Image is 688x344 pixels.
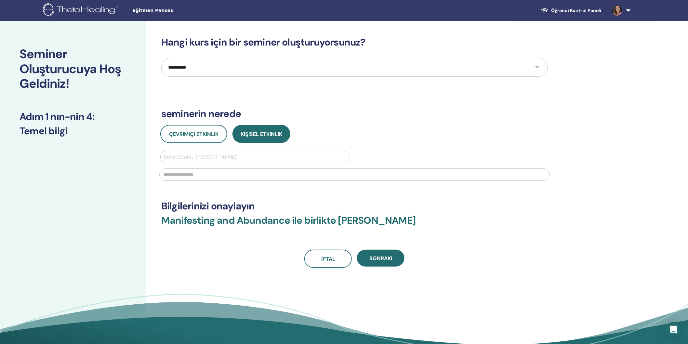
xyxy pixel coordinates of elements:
span: Kişisel Etkinlik [241,131,282,138]
button: Çevrimiçi Etkinlik [160,125,227,143]
a: Öğrenci Kontrol Paneli [536,5,607,17]
span: Çevrimiçi Etkinlik [169,131,218,138]
h3: Temel bilgi [20,125,127,137]
h3: Bilgilerinizi onaylayın [161,200,548,212]
button: Sonraki [357,250,404,267]
h2: Seminer Oluşturucuya Hoş Geldiniz! [20,47,127,91]
h3: seminerin nerede [161,108,548,120]
h3: Hangi kurs için bir seminer oluşturuyorsunuz? [161,36,548,48]
img: default.jpg [612,5,622,16]
h3: Manifesting and Abundance ile birlikte [PERSON_NAME] [161,215,548,234]
h3: Adım 1 nın-nin 4 : [20,111,127,123]
img: logo.png [43,3,121,18]
button: Kişisel Etkinlik [232,125,290,143]
span: Sonraki [369,255,392,262]
img: graduation-cap-white.svg [541,7,549,13]
a: İptal [304,250,352,268]
span: İptal [321,256,335,262]
div: Open Intercom Messenger [666,322,681,337]
span: Eğitmen Panosu [132,7,230,14]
